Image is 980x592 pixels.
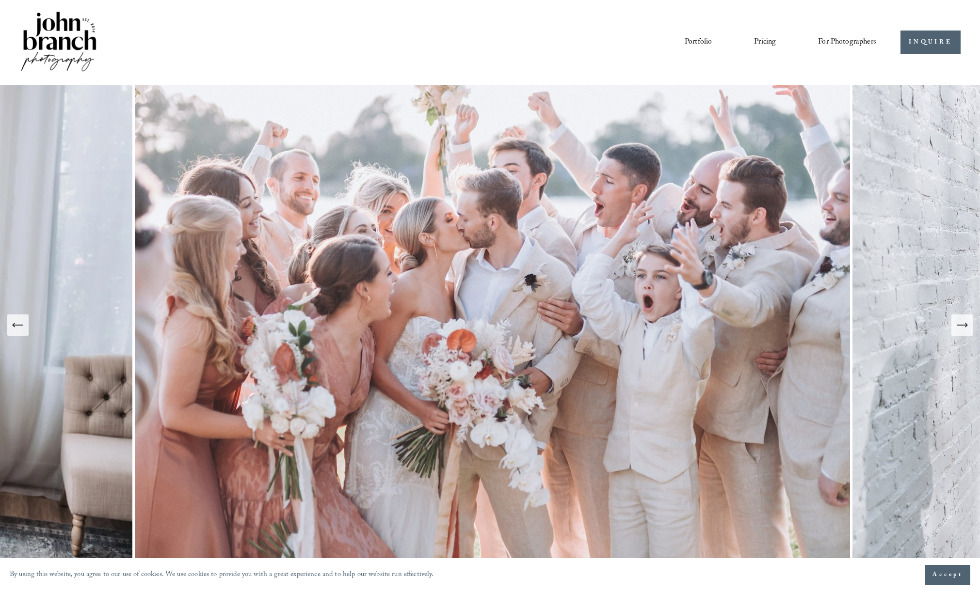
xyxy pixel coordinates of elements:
[10,568,434,582] p: By using this website, you agree to our use of cookies. We use cookies to provide you with a grea...
[925,565,970,585] button: Accept
[818,35,876,50] span: For Photographers
[818,34,876,51] a: folder dropdown
[19,10,98,75] img: John Branch IV Photography
[132,85,852,565] img: A wedding party celebrating outdoors, featuring a bride and groom kissing amidst cheering bridesm...
[900,31,960,54] a: INQUIRE
[754,34,776,51] a: Pricing
[951,314,973,336] button: Next Slide
[685,34,712,51] a: Portfolio
[7,314,29,336] button: Previous Slide
[932,570,963,580] span: Accept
